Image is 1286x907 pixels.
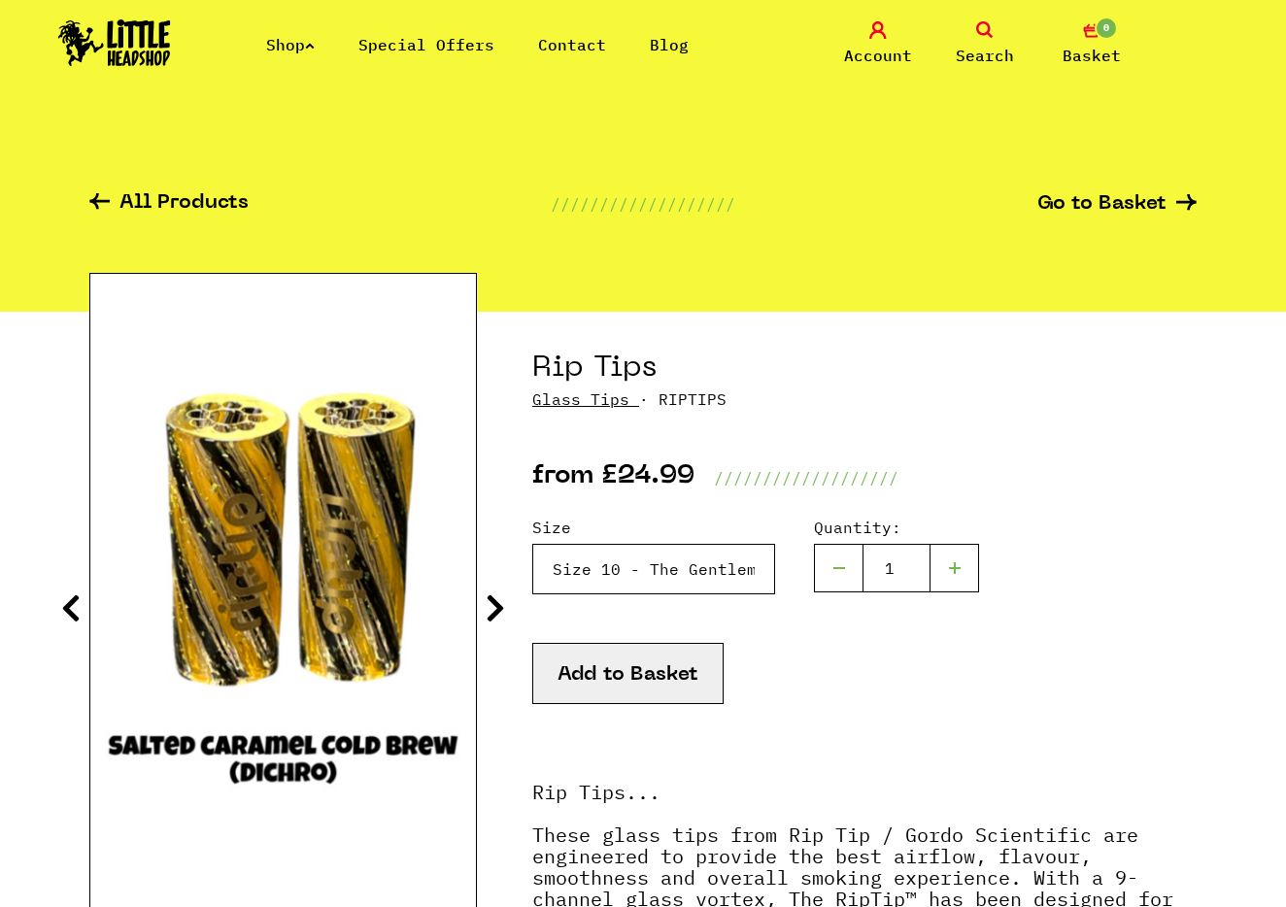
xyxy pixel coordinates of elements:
a: Go to Basket [1037,194,1197,215]
label: Size [532,516,775,539]
img: Little Head Shop Logo [58,19,171,66]
span: Basket [1063,44,1121,67]
span: Search [956,44,1014,67]
span: 0 [1095,17,1118,40]
button: Add to Basket [532,643,724,704]
a: Glass Tips [532,389,629,409]
a: All Products [89,193,249,216]
span: Account [844,44,912,67]
a: Blog [650,35,689,54]
p: /////////////////// [714,466,898,489]
a: Shop [266,35,315,54]
p: · RIPTIPS [532,387,1197,411]
a: 0 Basket [1043,21,1140,67]
img: Rip Tips image 4 [90,352,476,833]
p: /////////////////// [551,192,735,216]
a: Search [936,21,1033,67]
a: Special Offers [358,35,494,54]
h1: Rip Tips [532,351,1197,387]
label: Quantity: [814,516,979,539]
a: Contact [538,35,606,54]
input: 1 [863,544,931,592]
p: from £24.99 [532,466,694,489]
